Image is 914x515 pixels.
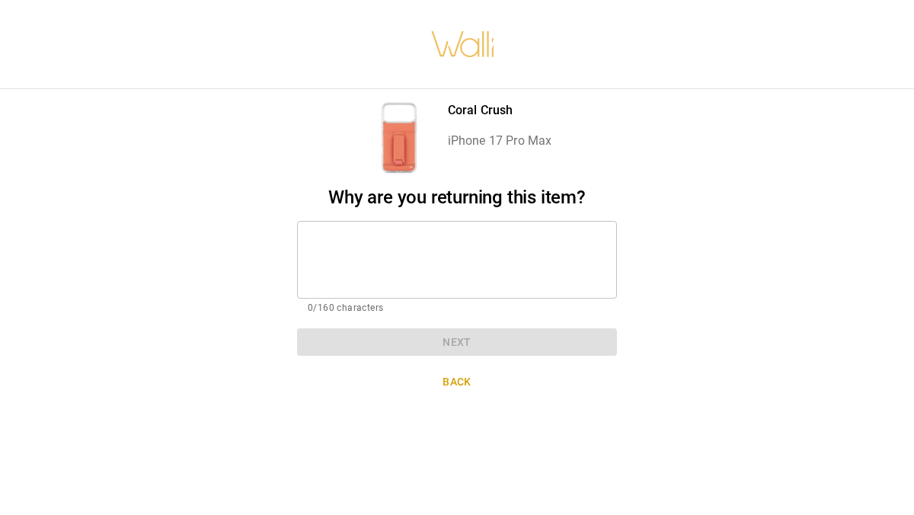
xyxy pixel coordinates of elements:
[297,187,617,209] h2: Why are you returning this item?
[448,101,552,120] p: Coral Crush
[430,11,496,77] img: walli-inc.myshopify.com
[308,301,606,316] p: 0/160 characters
[297,368,617,396] button: Back
[448,132,552,150] p: iPhone 17 Pro Max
